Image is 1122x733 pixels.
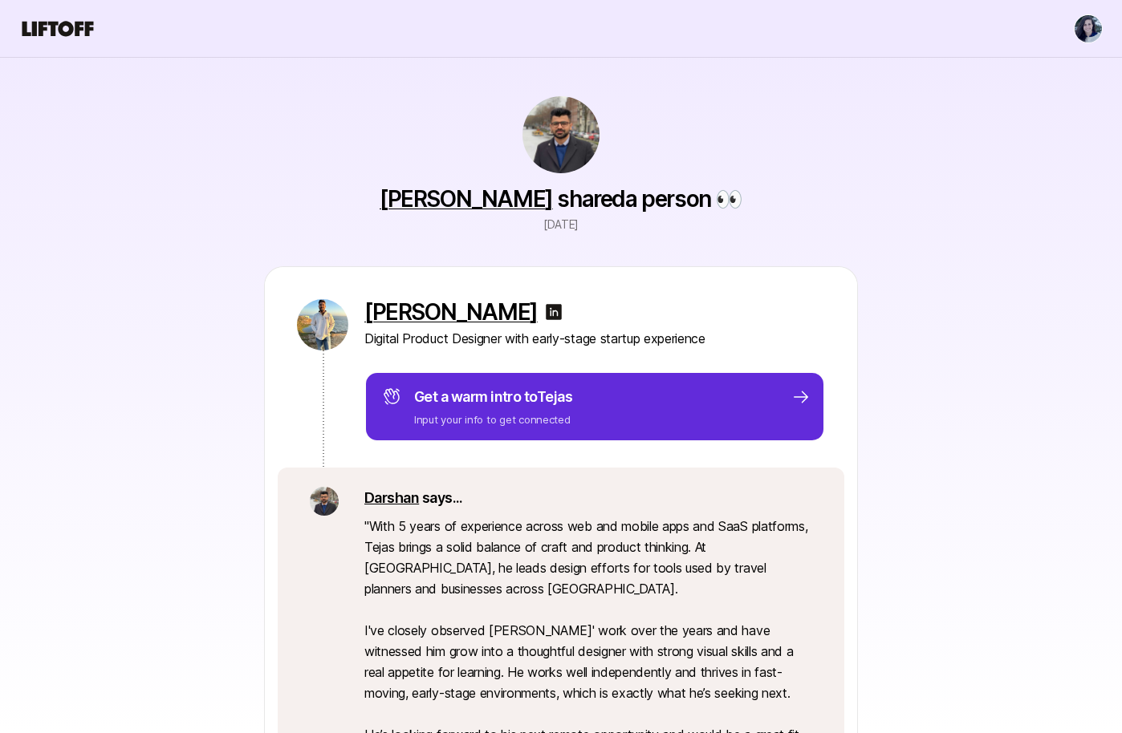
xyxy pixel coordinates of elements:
[522,96,600,173] img: bd4da4d7_5cf5_45b3_8595_1454a3ab2b2e.jpg
[310,487,339,516] img: bd4da4d7_5cf5_45b3_8595_1454a3ab2b2e.jpg
[544,302,563,322] img: linkedin-logo
[380,186,742,212] p: shared a person 👀
[364,489,419,506] a: Darshan
[414,386,572,408] p: Get a warm intro
[364,328,825,349] p: Digital Product Designer with early-stage startup experience
[1074,14,1103,43] button: Barrie Tovar
[524,388,572,405] span: to Tejas
[414,411,572,427] p: Input your info to get connected
[364,487,812,509] p: says...
[297,299,348,350] img: 2e5c13dd_5487_4ead_b453_9670a157f0ff.jpg
[380,185,553,213] a: [PERSON_NAME]
[543,215,579,234] p: [DATE]
[1075,15,1102,43] img: Barrie Tovar
[364,299,538,325] a: [PERSON_NAME]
